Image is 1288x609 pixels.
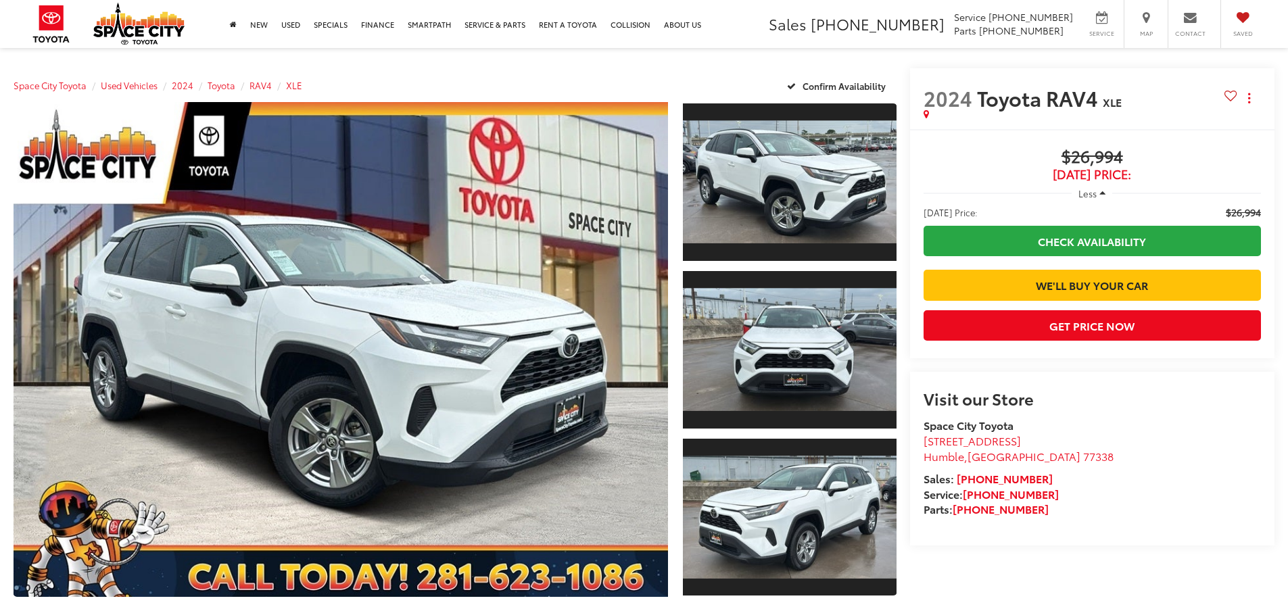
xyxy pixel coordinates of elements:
[954,24,976,37] span: Parts
[1083,448,1114,464] span: 77338
[249,79,272,91] a: RAV4
[683,437,897,598] a: Expand Photo 3
[1228,29,1258,38] span: Saved
[977,83,1103,112] span: Toyota RAV4
[683,270,897,430] a: Expand Photo 2
[14,79,87,91] a: Space City Toyota
[924,83,972,112] span: 2024
[924,448,1114,464] span: ,
[7,99,674,600] img: 2024 Toyota RAV4 XLE
[803,80,886,92] span: Confirm Availability
[988,10,1073,24] span: [PHONE_NUMBER]
[924,205,978,219] span: [DATE] Price:
[979,24,1064,37] span: [PHONE_NUMBER]
[14,102,668,597] a: Expand Photo 0
[680,121,898,243] img: 2024 Toyota RAV4 XLE
[1175,29,1206,38] span: Contact
[924,147,1261,168] span: $26,994
[924,433,1114,464] a: [STREET_ADDRESS] Humble,[GEOGRAPHIC_DATA] 77338
[924,310,1261,341] button: Get Price Now
[683,102,897,262] a: Expand Photo 1
[1078,187,1097,199] span: Less
[1072,181,1112,205] button: Less
[680,456,898,578] img: 2024 Toyota RAV4 XLE
[924,448,964,464] span: Humble
[953,501,1049,516] a: [PHONE_NUMBER]
[957,470,1053,486] a: [PHONE_NUMBER]
[1237,86,1261,109] button: Actions
[286,79,302,91] a: XLE
[924,486,1059,502] strong: Service:
[924,226,1261,256] a: Check Availability
[680,289,898,411] img: 2024 Toyota RAV4 XLE
[968,448,1080,464] span: [GEOGRAPHIC_DATA]
[1226,205,1261,219] span: $26,994
[101,79,158,91] a: Used Vehicles
[924,389,1261,407] h2: Visit our Store
[93,3,185,45] img: Space City Toyota
[780,74,897,97] button: Confirm Availability
[1087,29,1117,38] span: Service
[1248,93,1250,103] span: dropdown dots
[924,470,954,486] span: Sales:
[924,270,1261,300] a: We'll Buy Your Car
[924,433,1021,448] span: [STREET_ADDRESS]
[172,79,193,91] a: 2024
[811,13,945,34] span: [PHONE_NUMBER]
[208,79,235,91] a: Toyota
[963,486,1059,502] a: [PHONE_NUMBER]
[769,13,807,34] span: Sales
[924,501,1049,516] strong: Parts:
[1103,94,1122,109] span: XLE
[924,417,1013,433] strong: Space City Toyota
[954,10,986,24] span: Service
[924,168,1261,181] span: [DATE] Price:
[1131,29,1161,38] span: Map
